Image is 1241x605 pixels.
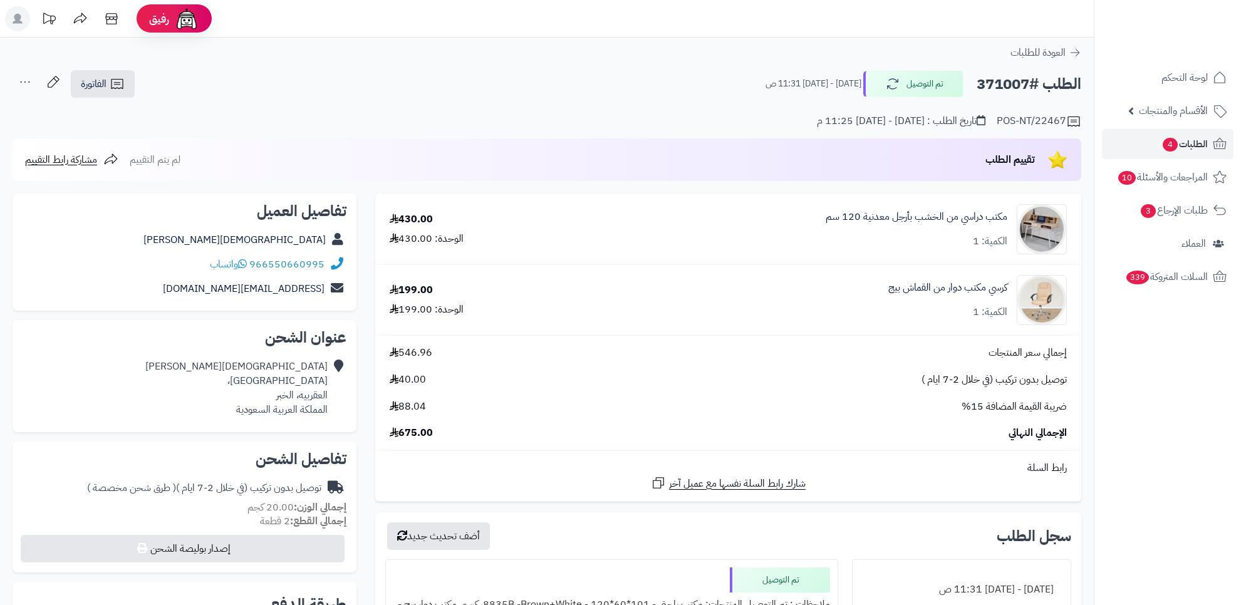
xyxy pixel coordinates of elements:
[1139,102,1208,120] span: الأقسام والمنتجات
[247,500,346,515] small: 20.00 كجم
[380,461,1076,475] div: رابط السلة
[294,500,346,515] strong: إجمالي الوزن:
[143,232,326,247] a: [DEMOGRAPHIC_DATA][PERSON_NAME]
[21,535,345,562] button: إصدار بوليصة الشحن
[997,114,1081,129] div: POS-NT/22467
[149,11,169,26] span: رفيق
[390,212,433,227] div: 430.00
[260,514,346,529] small: 2 قطعة
[1102,63,1233,93] a: لوحة التحكم
[1009,426,1067,440] span: الإجمالي النهائي
[23,204,346,219] h2: تفاصيل العميل
[1156,35,1229,61] img: logo-2.png
[860,577,1064,602] div: [DATE] - [DATE] 11:31 ص
[1010,45,1066,60] span: العودة للطلبات
[210,257,247,272] a: واتساب
[390,373,426,387] span: 40.00
[888,281,1007,295] a: كرسي مكتب دوار من القماش بيج
[390,283,433,297] div: 199.00
[87,480,176,495] span: ( طرق شحن مخصصة )
[1102,129,1233,159] a: الطلبات4
[1102,162,1233,192] a: المراجعات والأسئلة10
[1017,204,1066,254] img: 1690700190-1678884573-110111010033-550x550-90x90.jpg
[863,71,963,97] button: تم التوصيل
[387,522,490,550] button: أضف تحديث جديد
[1163,138,1178,152] span: 4
[973,305,1007,319] div: الكمية: 1
[87,481,321,495] div: توصيل بدون تركيب (في خلال 2-7 ايام )
[290,514,346,529] strong: إجمالي القطع:
[25,152,97,167] span: مشاركة رابط التقييم
[1010,45,1081,60] a: العودة للطلبات
[989,346,1067,360] span: إجمالي سعر المنتجات
[997,529,1071,544] h3: سجل الطلب
[922,373,1067,387] span: توصيل بدون تركيب (في خلال 2-7 ايام )
[1140,202,1208,219] span: طلبات الإرجاع
[1117,168,1208,186] span: المراجعات والأسئلة
[669,477,806,491] span: شارك رابط السلة نفسها مع عميل آخر
[1118,171,1136,185] span: 10
[23,330,346,345] h2: عنوان الشحن
[130,152,180,167] span: لم يتم التقييم
[71,70,135,98] a: الفاتورة
[174,6,199,31] img: ai-face.png
[249,257,325,272] a: 966550660995
[826,210,1007,224] a: مكتب دراسي من الخشب بأرجل معدنية 120 سم
[1102,229,1233,259] a: العملاء
[23,452,346,467] h2: تفاصيل الشحن
[33,6,65,34] a: تحديثات المنصة
[390,426,433,440] span: 675.00
[651,475,806,491] a: شارك رابط السلة نفسها مع عميل آخر
[1102,262,1233,292] a: السلات المتروكة339
[817,114,985,128] div: تاريخ الطلب : [DATE] - [DATE] 11:25 م
[1141,204,1156,218] span: 3
[1161,135,1208,153] span: الطلبات
[163,281,325,296] a: [EMAIL_ADDRESS][DOMAIN_NAME]
[985,152,1035,167] span: تقييم الطلب
[1102,195,1233,225] a: طلبات الإرجاع3
[390,232,464,246] div: الوحدة: 430.00
[390,400,426,414] span: 88.04
[730,567,830,592] div: تم التوصيل
[973,234,1007,249] div: الكمية: 1
[1161,69,1208,86] span: لوحة التحكم
[145,359,328,416] div: [DEMOGRAPHIC_DATA][PERSON_NAME] [GEOGRAPHIC_DATA]، العقربيه، الخبر المملكة العربية السعودية
[390,346,432,360] span: 546.96
[962,400,1067,414] span: ضريبة القيمة المضافة 15%
[1126,271,1149,284] span: 339
[390,302,464,317] div: الوحدة: 199.00
[766,78,861,90] small: [DATE] - [DATE] 11:31 ص
[1181,235,1206,252] span: العملاء
[81,76,106,91] span: الفاتورة
[977,71,1081,97] h2: الطلب #371007
[1125,268,1208,286] span: السلات المتروكة
[25,152,118,167] a: مشاركة رابط التقييم
[1017,275,1066,325] img: 1755425108-1-90x90.jpg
